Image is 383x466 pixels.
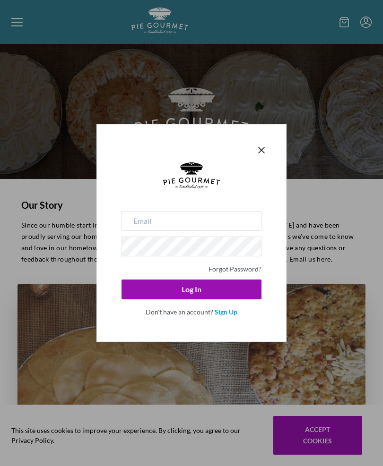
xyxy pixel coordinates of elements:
button: Close panel [256,144,267,156]
a: Forgot Password? [209,265,261,273]
a: Sign Up [215,308,237,316]
button: Log In [122,280,261,299]
span: Don't have an account? [146,308,213,316]
input: Email [122,211,261,231]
